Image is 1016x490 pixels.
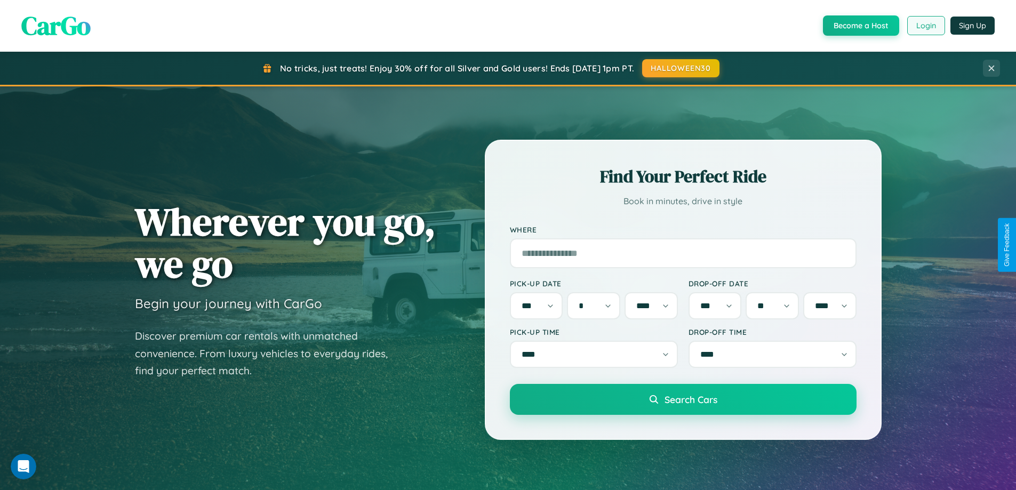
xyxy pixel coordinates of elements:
[510,194,857,209] p: Book in minutes, drive in style
[135,327,402,380] p: Discover premium car rentals with unmatched convenience. From luxury vehicles to everyday rides, ...
[510,165,857,188] h2: Find Your Perfect Ride
[689,327,857,336] label: Drop-off Time
[823,15,899,36] button: Become a Host
[510,225,857,234] label: Where
[510,384,857,415] button: Search Cars
[21,8,91,43] span: CarGo
[642,59,719,77] button: HALLOWEEN30
[280,63,634,74] span: No tricks, just treats! Enjoy 30% off for all Silver and Gold users! Ends [DATE] 1pm PT.
[907,16,945,35] button: Login
[11,454,36,479] iframe: Intercom live chat
[135,295,322,311] h3: Begin your journey with CarGo
[950,17,995,35] button: Sign Up
[510,327,678,336] label: Pick-up Time
[1003,223,1011,267] div: Give Feedback
[665,393,717,405] span: Search Cars
[689,279,857,288] label: Drop-off Date
[135,200,436,285] h1: Wherever you go, we go
[510,279,678,288] label: Pick-up Date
